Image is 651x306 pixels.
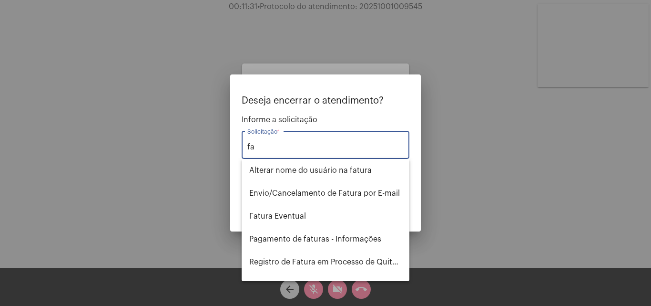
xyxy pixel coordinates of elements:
[242,95,409,106] p: Deseja encerrar o atendimento?
[249,159,402,182] span: Alterar nome do usuário na fatura
[249,182,402,205] span: Envio/Cancelamento de Fatura por E-mail
[247,143,404,151] input: Buscar solicitação
[242,116,409,124] span: Informe a solicitação
[249,251,402,274] span: Registro de Fatura em Processo de Quitação
[249,228,402,251] span: Pagamento de faturas - Informações
[249,274,402,296] span: Solicitar 2a via da Fatura (Correio/[GEOGRAPHIC_DATA]/Email)
[249,205,402,228] span: Fatura Eventual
